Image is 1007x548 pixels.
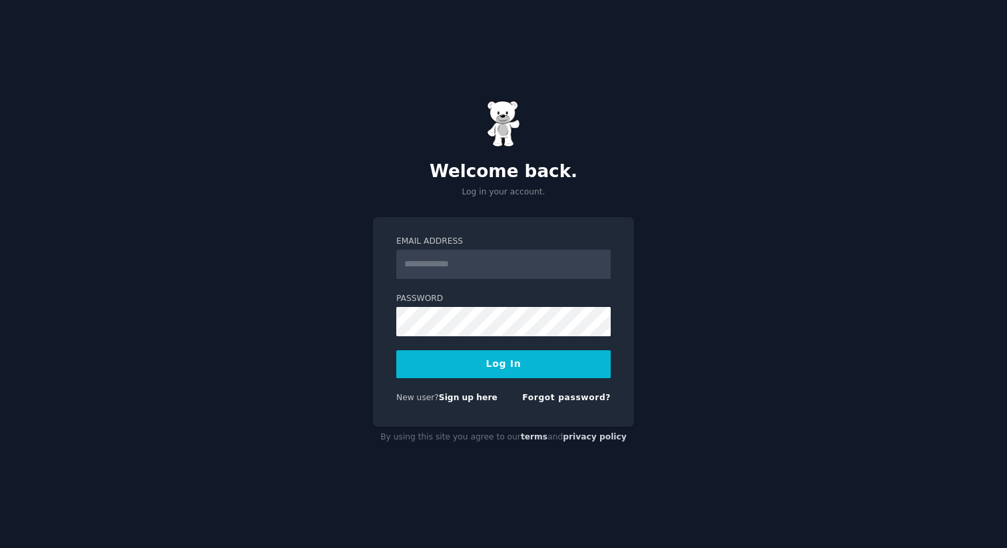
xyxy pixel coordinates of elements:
label: Password [396,293,611,305]
span: New user? [396,393,439,402]
a: Forgot password? [522,393,611,402]
a: privacy policy [563,432,627,441]
p: Log in your account. [373,186,634,198]
img: Gummy Bear [487,101,520,147]
a: Sign up here [439,393,498,402]
div: By using this site you agree to our and [373,427,634,448]
button: Log In [396,350,611,378]
h2: Welcome back. [373,161,634,182]
label: Email Address [396,236,611,248]
a: terms [521,432,547,441]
